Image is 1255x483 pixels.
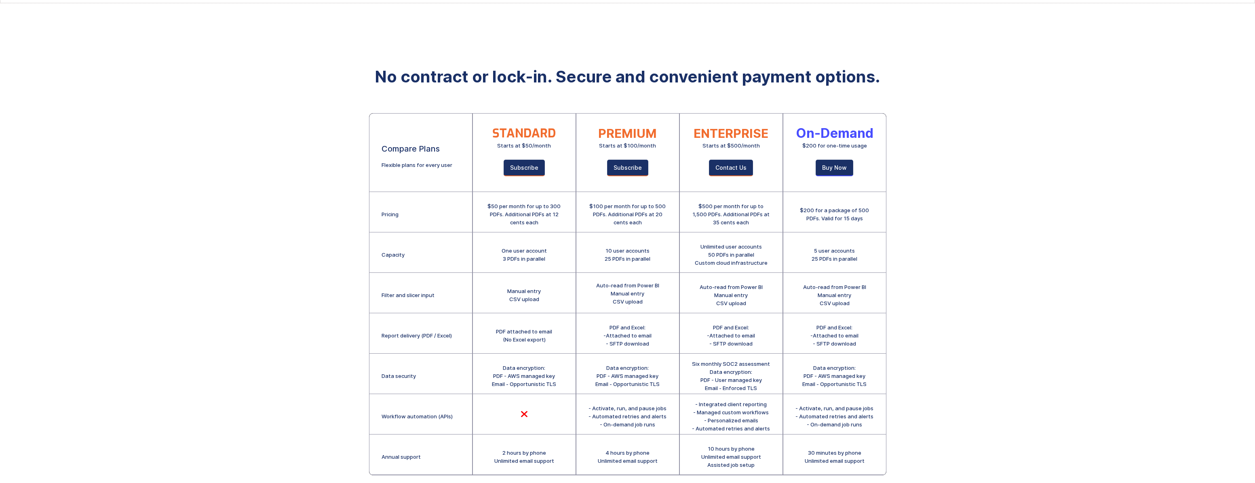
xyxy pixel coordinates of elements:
[805,449,865,465] div: 30 minutes by phone Unlimited email support
[375,67,880,86] strong: No contract or lock-in. Secure and convenient payment options.
[603,323,652,348] div: PDF and Excel: -Attached to email - SFTP download
[382,251,405,259] div: Capacity
[496,327,552,344] div: PDF attached to email (No Excel export)
[492,364,556,388] div: Data encryption: PDF - AWS managed key Email - Opportunistic TLS
[595,364,660,388] div: Data encryption: PDF - AWS managed key Email - Opportunistic TLS
[596,281,659,306] div: Auto-read from Power BI Manual entry CSV upload
[816,160,853,176] a: Buy Now
[605,247,650,263] div: 10 user accounts 25 PDFs in parallel
[795,206,874,222] div: $200 for a package of 500 PDFs. Valid for 15 days
[382,145,440,153] div: Compare Plans
[694,129,768,137] div: ENTERPRISE
[492,129,556,137] div: STANDARD
[702,141,760,150] div: Starts at $500/month
[494,449,554,465] div: 2 hours by phone Unlimited email support
[382,372,416,380] div: Data security
[695,243,768,267] div: Unlimited user accounts 50 PDFs in parallel Custom cloud infrastructure
[502,247,547,263] div: One user account 3 PDFs in parallel
[382,331,452,340] div: Report delivery (PDF / Excel)
[382,453,421,461] div: Annual support
[507,287,541,303] div: Manual entry CSV upload
[795,404,873,428] div: - Activate, run, and pause jobs - Automated retries and alerts - On-demand job runs
[709,160,753,176] a: Contact Us
[598,129,657,137] div: PREMIUM
[485,202,563,226] div: $50 per month for up to 300 PDFs. Additional PDFs at 12 cents each
[700,283,763,307] div: Auto-read from Power BI Manual entry CSV upload
[520,410,528,418] div: 
[810,323,858,348] div: PDF and Excel: -Attached to email - SFTP download
[382,210,399,218] div: Pricing
[382,161,452,169] div: Flexible plans for every user
[701,445,761,469] div: 10 hours by phone Unlimited email support Assisted job setup
[802,141,867,150] div: $200 for one-time usage
[588,202,667,226] div: $100 per month for up to 500 PDFs. Additional PDFs at 20 cents each
[802,364,867,388] div: Data encryption: PDF - AWS managed key Email - Opportunistic TLS
[707,323,755,348] div: PDF and Excel: -Attached to email - SFTP download
[382,291,435,299] div: Filter and slicer input
[803,283,866,307] div: Auto-read from Power BI Manual entry CSV upload
[382,412,453,420] div: Workflow automation (APIs)
[812,247,857,263] div: 5 user accounts 25 PDFs in parallel
[692,400,770,432] div: - Integrated client reporting - Managed custom workflows - Personalized emails - Automated retrie...
[504,160,545,176] a: Subscribe
[796,129,873,137] div: On-Demand
[692,360,770,392] div: Six monthly SOC2 assessment Data encryption: PDF - User managed key Email - Enforced TLS
[692,202,770,226] div: $500 per month for up to 1,500 PDFs. Additional PDFs at 35 cents each
[497,141,551,150] div: Starts at $50/month
[599,141,656,150] div: Starts at $100/month
[588,404,667,428] div: - Activate, run, and pause jobs - Automated retries and alerts - On-demand job runs
[607,160,648,176] a: Subscribe
[598,449,658,465] div: 4 hours by phone Unlimited email support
